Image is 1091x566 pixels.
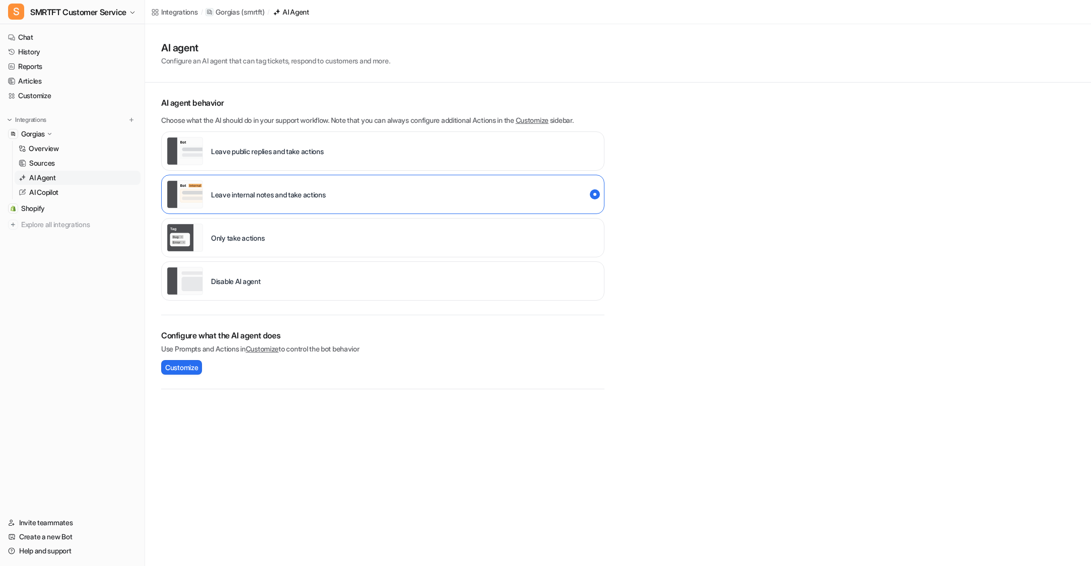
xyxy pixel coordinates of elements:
p: Integrations [15,116,46,124]
a: Integrations [151,7,198,17]
img: Only take actions [167,224,203,252]
p: Choose what the AI should do in your support workflow. Note that you can always configure additio... [161,115,604,125]
a: AI Agent [272,7,309,17]
p: Disable AI agent [211,276,261,287]
p: Gorgias [216,7,239,17]
div: live::external_reply [161,131,604,171]
p: Sources [29,158,55,168]
div: paused::disabled [161,261,604,301]
p: AI agent behavior [161,97,604,109]
img: Shopify [10,205,16,211]
img: expand menu [6,116,13,123]
img: Disable AI agent [167,267,203,295]
p: ( smrtft ) [241,7,264,17]
a: History [4,45,141,59]
a: AI Agent [15,171,141,185]
div: Integrations [161,7,198,17]
img: explore all integrations [8,220,18,230]
a: Invite teammates [4,516,141,530]
img: Leave internal notes and take actions [167,180,203,208]
h1: AI agent [161,40,390,55]
a: Reports [4,59,141,74]
a: Customize [4,89,141,103]
span: Explore all integrations [21,217,137,233]
img: Leave public replies and take actions [167,137,203,165]
p: Leave internal notes and take actions [211,189,326,200]
p: Gorgias [21,129,45,139]
p: Use Prompts and Actions in to control the bot behavior [161,343,604,354]
p: AI Agent [29,173,56,183]
p: Configure an AI agent that can tag tickets, respond to customers and more. [161,55,390,66]
a: AI Copilot [15,185,141,199]
p: Overview [29,144,59,154]
p: Leave public replies and take actions [211,146,324,157]
a: Explore all integrations [4,218,141,232]
a: Chat [4,30,141,44]
div: live::disabled [161,218,604,257]
a: ShopifyShopify [4,201,141,216]
a: Overview [15,141,141,156]
a: Help and support [4,544,141,558]
a: Gorgias(smrtft) [206,7,264,17]
span: Shopify [21,203,45,214]
div: live::internal_reply [161,175,604,214]
a: Sources [15,156,141,170]
div: AI Agent [283,7,309,17]
p: AI Copilot [29,187,58,197]
span: / [267,8,269,17]
span: SMRTFT Customer Service [30,5,126,19]
a: Create a new Bot [4,530,141,544]
button: Integrations [4,115,49,125]
p: Only take actions [211,233,264,243]
a: Articles [4,74,141,88]
span: / [201,8,203,17]
h2: Configure what the AI agent does [161,329,604,341]
span: Customize [165,362,198,373]
img: Gorgias [10,131,16,137]
a: Customize [246,344,279,353]
img: menu_add.svg [128,116,135,123]
a: Customize [516,116,549,124]
span: S [8,4,24,20]
button: Customize [161,360,202,375]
